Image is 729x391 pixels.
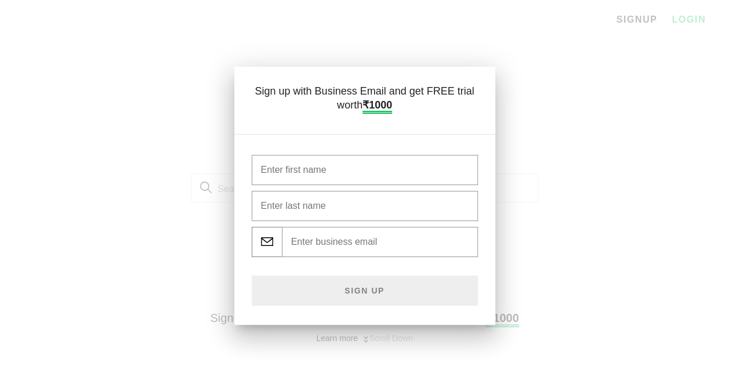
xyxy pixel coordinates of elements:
[282,227,478,257] input: Enter business email
[252,227,282,257] img: email.svg
[252,191,478,221] input: Enter last name
[252,155,478,185] input: Enter first name
[252,84,478,115] p: Sign up with Business Email and get FREE trial worth
[362,99,392,114] b: ₹1000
